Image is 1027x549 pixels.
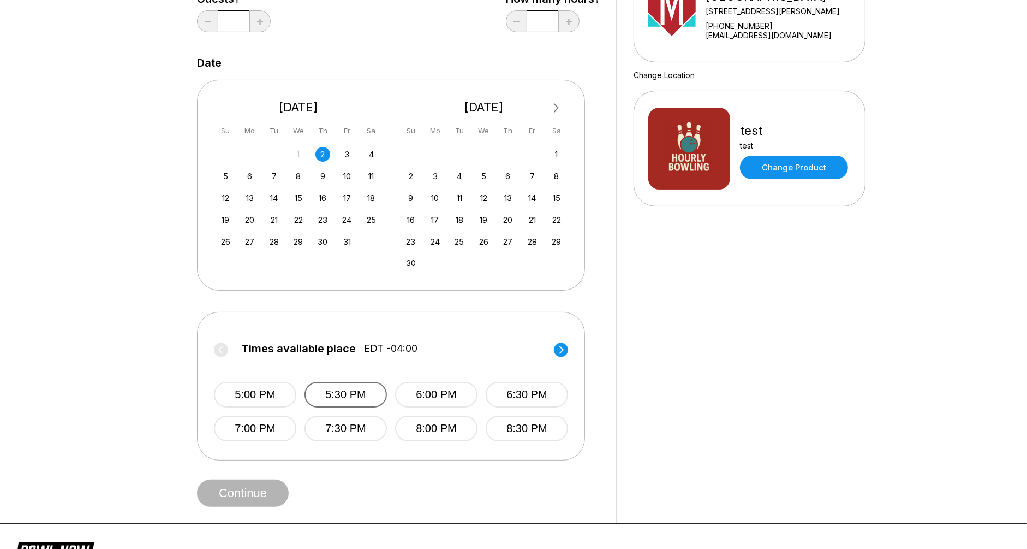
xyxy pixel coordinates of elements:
[364,343,417,355] span: EDT -04:00
[634,70,695,80] a: Change Location
[364,169,379,184] div: Choose Saturday, October 11th, 2025
[428,212,443,227] div: Choose Monday, November 17th, 2025
[395,416,477,441] button: 8:00 PM
[525,234,540,249] div: Choose Friday, November 28th, 2025
[241,343,356,355] span: Times available place
[549,123,564,138] div: Sa
[218,191,233,205] div: Choose Sunday, October 12th, 2025
[304,382,387,408] button: 5:30 PM
[364,191,379,205] div: Choose Saturday, October 18th, 2025
[549,212,564,227] div: Choose Saturday, November 22nd, 2025
[315,169,330,184] div: Choose Thursday, October 9th, 2025
[428,123,443,138] div: Mo
[218,234,233,249] div: Choose Sunday, October 26th, 2025
[267,234,282,249] div: Choose Tuesday, October 28th, 2025
[315,147,330,162] div: Choose Thursday, October 2nd, 2025
[315,212,330,227] div: Choose Thursday, October 23rd, 2025
[500,123,515,138] div: Th
[486,382,568,408] button: 6:30 PM
[395,382,477,408] button: 6:00 PM
[486,416,568,441] button: 8:30 PM
[476,123,491,138] div: We
[476,234,491,249] div: Choose Wednesday, November 26th, 2025
[364,212,379,227] div: Choose Saturday, October 25th, 2025
[364,123,379,138] div: Sa
[403,256,418,270] div: Choose Sunday, November 30th, 2025
[291,234,306,249] div: Choose Wednesday, October 29th, 2025
[452,191,467,205] div: Choose Tuesday, November 11th, 2025
[476,191,491,205] div: Choose Wednesday, November 12th, 2025
[648,108,730,190] img: test
[548,99,565,117] button: Next Month
[291,212,306,227] div: Choose Wednesday, October 22nd, 2025
[525,191,540,205] div: Choose Friday, November 14th, 2025
[706,31,861,40] a: [EMAIL_ADDRESS][DOMAIN_NAME]
[402,146,566,271] div: month 2025-11
[428,169,443,184] div: Choose Monday, November 3rd, 2025
[242,169,257,184] div: Choose Monday, October 6th, 2025
[339,234,354,249] div: Choose Friday, October 31st, 2025
[242,234,257,249] div: Choose Monday, October 27th, 2025
[500,212,515,227] div: Choose Thursday, November 20th, 2025
[217,146,380,249] div: month 2025-10
[267,169,282,184] div: Choose Tuesday, October 7th, 2025
[428,234,443,249] div: Choose Monday, November 24th, 2025
[706,21,861,31] div: [PHONE_NUMBER]
[364,147,379,162] div: Choose Saturday, October 4th, 2025
[740,156,848,179] a: Change Product
[549,191,564,205] div: Choose Saturday, November 15th, 2025
[339,169,354,184] div: Choose Friday, October 10th, 2025
[291,191,306,205] div: Choose Wednesday, October 15th, 2025
[549,234,564,249] div: Choose Saturday, November 29th, 2025
[740,123,848,138] div: test
[428,191,443,205] div: Choose Monday, November 10th, 2025
[452,123,467,138] div: Tu
[214,382,296,408] button: 5:00 PM
[291,169,306,184] div: Choose Wednesday, October 8th, 2025
[500,191,515,205] div: Choose Thursday, November 13th, 2025
[242,123,257,138] div: Mo
[267,191,282,205] div: Choose Tuesday, October 14th, 2025
[291,147,306,162] div: Not available Wednesday, October 1st, 2025
[242,212,257,227] div: Choose Monday, October 20th, 2025
[403,191,418,205] div: Choose Sunday, November 9th, 2025
[315,123,330,138] div: Th
[525,123,540,138] div: Fr
[452,169,467,184] div: Choose Tuesday, November 4th, 2025
[267,212,282,227] div: Choose Tuesday, October 21st, 2025
[197,57,222,69] label: Date
[214,100,383,115] div: [DATE]
[452,212,467,227] div: Choose Tuesday, November 18th, 2025
[304,416,387,441] button: 7:30 PM
[452,234,467,249] div: Choose Tuesday, November 25th, 2025
[315,191,330,205] div: Choose Thursday, October 16th, 2025
[214,416,296,441] button: 7:00 PM
[500,169,515,184] div: Choose Thursday, November 6th, 2025
[525,169,540,184] div: Choose Friday, November 7th, 2025
[525,212,540,227] div: Choose Friday, November 21st, 2025
[399,100,569,115] div: [DATE]
[403,212,418,227] div: Choose Sunday, November 16th, 2025
[242,191,257,205] div: Choose Monday, October 13th, 2025
[549,147,564,162] div: Choose Saturday, November 1st, 2025
[291,123,306,138] div: We
[339,191,354,205] div: Choose Friday, October 17th, 2025
[339,123,354,138] div: Fr
[476,169,491,184] div: Choose Wednesday, November 5th, 2025
[339,212,354,227] div: Choose Friday, October 24th, 2025
[549,169,564,184] div: Choose Saturday, November 8th, 2025
[403,234,418,249] div: Choose Sunday, November 23rd, 2025
[267,123,282,138] div: Tu
[403,123,418,138] div: Su
[500,234,515,249] div: Choose Thursday, November 27th, 2025
[218,169,233,184] div: Choose Sunday, October 5th, 2025
[740,141,848,150] div: test
[403,169,418,184] div: Choose Sunday, November 2nd, 2025
[218,212,233,227] div: Choose Sunday, October 19th, 2025
[476,212,491,227] div: Choose Wednesday, November 19th, 2025
[315,234,330,249] div: Choose Thursday, October 30th, 2025
[339,147,354,162] div: Choose Friday, October 3rd, 2025
[706,7,861,16] div: [STREET_ADDRESS][PERSON_NAME]
[218,123,233,138] div: Su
